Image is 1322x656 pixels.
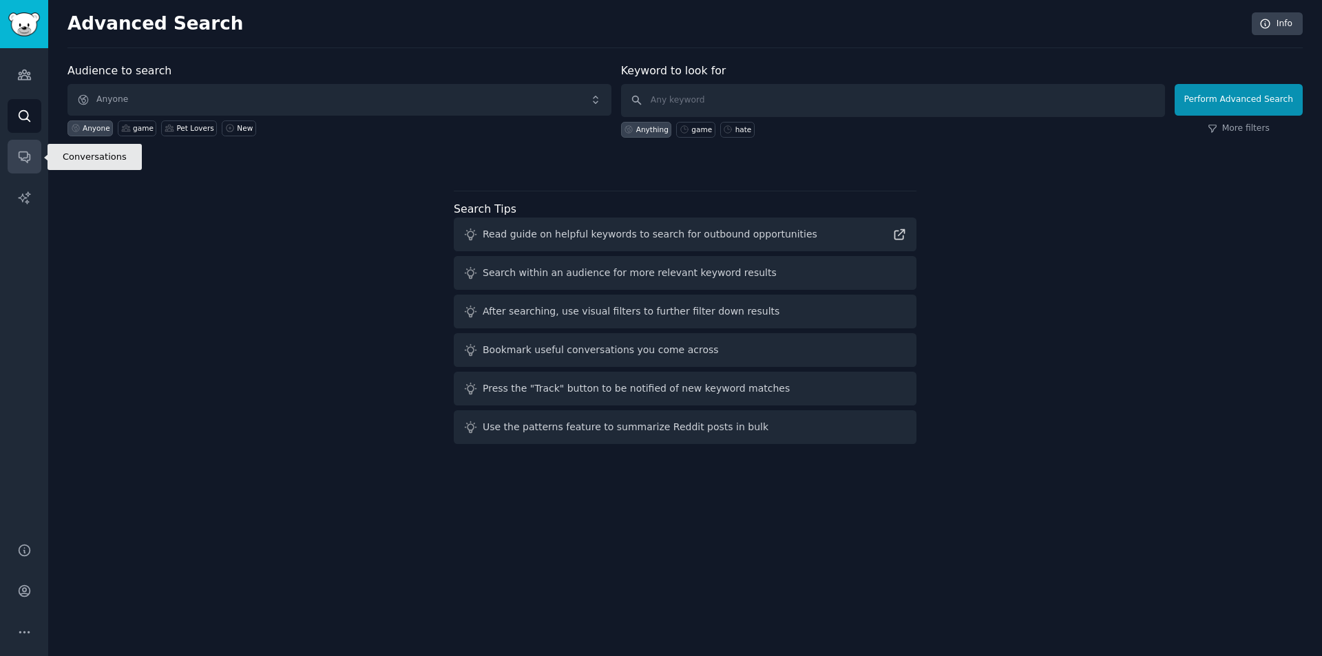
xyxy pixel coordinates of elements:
[67,13,1244,35] h2: Advanced Search
[621,84,1165,117] input: Any keyword
[483,266,777,280] div: Search within an audience for more relevant keyword results
[1252,12,1303,36] a: Info
[8,12,40,36] img: GummySearch logo
[176,123,213,133] div: Pet Lovers
[1208,123,1270,135] a: More filters
[237,123,253,133] div: New
[636,125,669,134] div: Anything
[483,343,719,357] div: Bookmark useful conversations you come across
[483,227,817,242] div: Read guide on helpful keywords to search for outbound opportunities
[67,64,171,77] label: Audience to search
[133,123,154,133] div: game
[83,123,110,133] div: Anyone
[1175,84,1303,116] button: Perform Advanced Search
[735,125,752,134] div: hate
[691,125,712,134] div: game
[483,304,779,319] div: After searching, use visual filters to further filter down results
[483,381,790,396] div: Press the "Track" button to be notified of new keyword matches
[222,120,255,136] a: New
[621,64,726,77] label: Keyword to look for
[67,84,611,116] button: Anyone
[483,420,768,434] div: Use the patterns feature to summarize Reddit posts in bulk
[454,202,516,215] label: Search Tips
